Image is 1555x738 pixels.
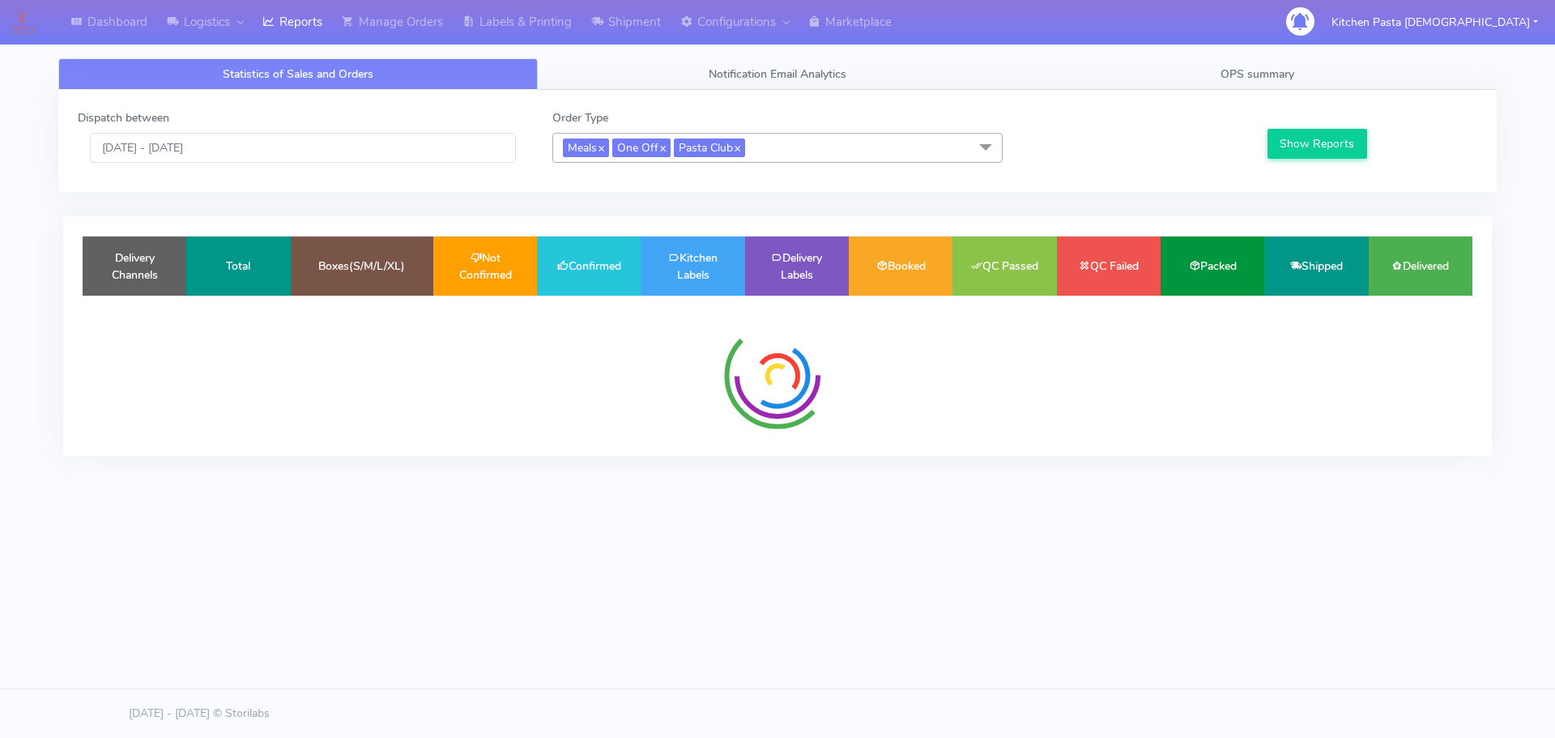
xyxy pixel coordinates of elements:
a: x [733,139,740,156]
button: Kitchen Pasta [DEMOGRAPHIC_DATA] [1319,6,1550,39]
label: Dispatch between [78,109,169,126]
span: Pasta Club [674,139,745,157]
span: OPS summary [1221,66,1294,82]
ul: Tabs [58,58,1497,90]
td: Not Confirmed [433,237,537,296]
td: Delivery Labels [745,237,849,296]
td: QC Failed [1057,237,1161,296]
td: Confirmed [537,237,641,296]
span: Meals [563,139,609,157]
img: spinner-radial.svg [717,315,838,437]
button: Show Reports [1267,129,1367,159]
td: Booked [849,237,952,296]
span: Notification Email Analytics [709,66,846,82]
td: Delivered [1369,237,1472,296]
td: Packed [1161,237,1264,296]
td: Kitchen Labels [641,237,744,296]
td: QC Passed [952,237,1056,296]
td: Boxes(S/M/L/XL) [291,237,433,296]
td: Delivery Channels [83,237,186,296]
label: Order Type [552,109,608,126]
td: Shipped [1264,237,1368,296]
input: Pick the Daterange [90,133,516,163]
a: x [658,139,666,156]
span: One Off [612,139,671,157]
span: Statistics of Sales and Orders [223,66,373,82]
a: x [597,139,604,156]
td: Total [186,237,290,296]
